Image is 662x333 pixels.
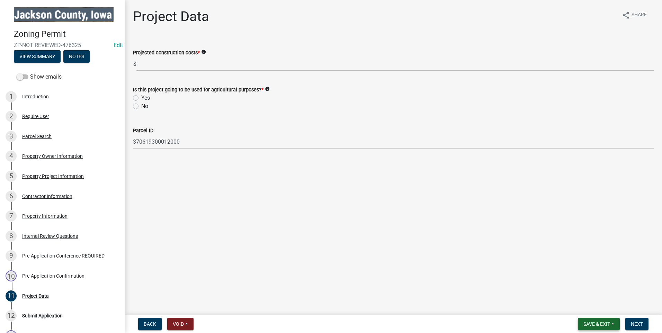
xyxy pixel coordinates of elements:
h4: Zoning Permit [14,29,119,39]
span: Void [173,321,184,327]
h1: Project Data [133,8,209,25]
wm-modal-confirm: Summary [14,54,61,60]
div: Internal Review Questions [22,234,78,238]
label: Yes [141,94,150,102]
button: View Summary [14,50,61,63]
button: Notes [63,50,90,63]
div: 6 [6,191,17,202]
i: info [201,49,206,54]
span: Save & Exit [583,321,610,327]
i: info [265,87,270,91]
div: 10 [6,270,17,281]
label: Is this project going to be used for agricultural purposes? [133,88,263,92]
span: Next [631,321,643,327]
div: Property Project Information [22,174,84,179]
wm-modal-confirm: Notes [63,54,90,60]
div: Contractor Information [22,194,72,199]
button: Next [625,318,648,330]
button: shareShare [616,8,652,22]
div: 1 [6,91,17,102]
div: Require User [22,114,49,119]
div: Introduction [22,94,49,99]
div: 9 [6,250,17,261]
div: 11 [6,290,17,301]
span: $ [133,57,137,71]
div: Project Data [22,294,49,298]
div: 5 [6,171,17,182]
label: Projected construction costs [133,51,200,55]
img: Jackson County, Iowa [14,7,114,22]
span: ZP-NOT REVIEWED-476325 [14,42,111,48]
div: 4 [6,151,17,162]
div: Property Information [22,214,68,218]
a: Edit [114,42,123,48]
button: Save & Exit [578,318,620,330]
div: Property Owner Information [22,154,83,159]
div: 12 [6,310,17,321]
span: Share [632,11,647,19]
button: Back [138,318,162,330]
button: Void [167,318,194,330]
div: 8 [6,231,17,242]
label: Parcel ID [133,128,153,133]
div: Submit Application [22,313,63,318]
i: share [622,11,630,19]
label: Show emails [17,73,62,81]
wm-modal-confirm: Edit Application Number [114,42,123,48]
div: Parcel Search [22,134,52,139]
div: 3 [6,131,17,142]
div: 2 [6,111,17,122]
div: Pre-Application Confirmation [22,273,84,278]
span: Back [144,321,156,327]
div: 7 [6,210,17,222]
div: Pre-Application Conference REQUIRED [22,253,105,258]
label: No [141,102,148,110]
